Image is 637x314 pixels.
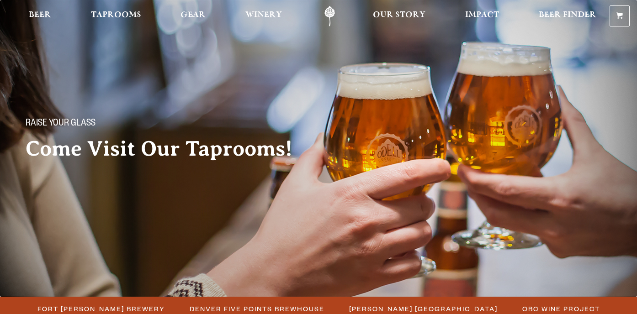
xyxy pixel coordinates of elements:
span: Our Story [373,11,425,19]
a: Gear [175,6,212,26]
a: Beer Finder [533,6,602,26]
span: Beer [29,11,51,19]
span: Raise your glass [26,118,96,130]
span: Taprooms [91,11,141,19]
a: Beer [23,6,57,26]
span: Impact [465,11,499,19]
span: Winery [245,11,282,19]
a: Odell Home [313,6,347,26]
h2: Come Visit Our Taprooms! [26,137,311,160]
a: Winery [239,6,288,26]
a: Impact [459,6,505,26]
a: Taprooms [85,6,147,26]
span: Gear [180,11,206,19]
a: Our Story [367,6,431,26]
span: Beer Finder [539,11,596,19]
